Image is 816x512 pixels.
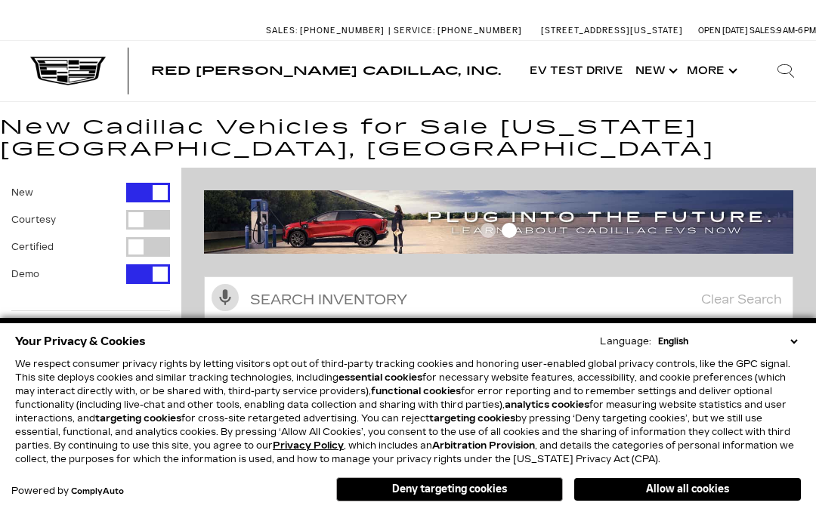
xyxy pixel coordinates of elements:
label: New [11,185,33,200]
input: Search Inventory [204,276,793,323]
strong: functional cookies [371,386,461,396]
button: Deny targeting cookies [336,477,563,501]
a: ComplyAuto [71,487,124,496]
span: [PHONE_NUMBER] [300,26,385,35]
span: Open [DATE] [698,26,748,35]
strong: Arbitration Provision [432,440,535,451]
select: Language Select [654,335,801,348]
div: Powered by [11,486,124,496]
a: New [629,41,681,101]
strong: targeting cookies [95,413,181,424]
div: Language: [600,337,651,346]
div: Filter by Vehicle Type [11,183,170,310]
svg: Click to toggle on voice search [212,284,239,311]
label: Demo [11,267,39,282]
a: Service: [PHONE_NUMBER] [388,26,526,35]
span: Red [PERSON_NAME] Cadillac, Inc. [151,63,501,78]
button: Allow all cookies [574,478,801,501]
span: 9 AM-6 PM [777,26,816,35]
p: We respect consumer privacy rights by letting visitors opt out of third-party tracking cookies an... [15,357,801,466]
span: Go to slide 2 [502,223,517,238]
img: Cadillac Dark Logo with Cadillac White Text [30,57,106,85]
img: ev-blog-post-banners4 [204,190,793,254]
label: Certified [11,239,54,254]
span: Your Privacy & Cookies [15,331,146,352]
a: EV Test Drive [524,41,629,101]
span: Go to slide 1 [481,223,496,238]
a: Sales: [PHONE_NUMBER] [266,26,388,35]
button: More [681,41,740,101]
a: Privacy Policy [273,440,344,451]
span: Service: [394,26,435,35]
span: Sales: [750,26,777,35]
span: Sales: [266,26,298,35]
span: [PHONE_NUMBER] [437,26,522,35]
a: Red [PERSON_NAME] Cadillac, Inc. [151,65,501,77]
strong: essential cookies [338,372,422,383]
a: [STREET_ADDRESS][US_STATE] [541,26,683,35]
strong: targeting cookies [429,413,515,424]
strong: analytics cookies [505,399,589,410]
label: Courtesy [11,212,56,227]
